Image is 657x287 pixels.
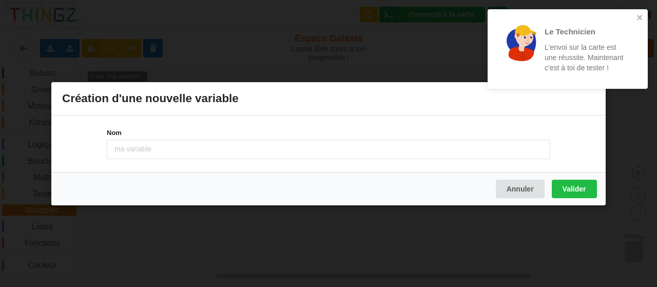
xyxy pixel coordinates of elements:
[107,139,550,159] input: ma variable
[552,179,597,198] button: Valider
[51,82,606,116] div: Création d'une nouvelle variable
[107,128,550,137] label: Nom
[636,13,644,23] button: close
[545,26,625,37] p: Le Technicien
[496,179,545,198] button: Annuler
[545,42,625,73] p: L'envoi sur la carte est une réussite. Maintenant c'est à toi de tester !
